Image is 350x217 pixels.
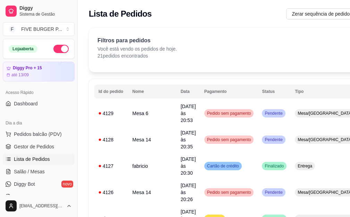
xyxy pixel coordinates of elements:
h2: Lista de Pedidos [89,8,152,19]
span: Lista de Pedidos [14,156,50,163]
span: Pedido sem pagamento [206,190,253,195]
span: Cartão de crédito [206,163,240,169]
p: Você está vendo os pedidos de hoje. [97,45,177,52]
span: Pendente [263,190,284,195]
span: F [9,26,16,33]
a: KDS [3,191,75,202]
a: DiggySistema de Gestão [3,3,75,19]
div: 4127 [99,163,124,170]
div: 4126 [99,189,124,196]
th: Data [177,85,200,98]
button: Alterar Status [53,45,69,53]
span: KDS [14,193,24,200]
button: Pedidos balcão (PDV) [3,129,75,140]
span: [DATE] às 20:35 [181,130,196,149]
span: Pendente [263,137,284,142]
span: Gestor de Pedidos [14,143,54,150]
a: Diggy Botnovo [3,179,75,190]
td: Mesa 14 [128,179,177,206]
span: Diggy [19,5,72,11]
a: Gestor de Pedidos [3,141,75,152]
span: Dashboard [14,100,38,107]
article: Diggy Pro + 15 [13,66,42,71]
span: [DATE] às 20:26 [181,183,196,202]
span: Pedidos balcão (PDV) [14,131,62,138]
article: até 13/09 [11,72,29,78]
div: Dia a dia [3,118,75,129]
span: Salão / Mesas [14,168,45,175]
th: Pagamento [200,85,258,98]
th: Id do pedido [94,85,128,98]
th: Status [258,85,291,98]
p: 21 pedidos encontrados [97,52,177,59]
a: Diggy Pro + 15até 13/09 [3,62,75,81]
span: Pedido sem pagamento [206,111,253,116]
span: Entrega [296,163,314,169]
span: Diggy Bot [14,181,35,188]
span: Finalizado [263,163,285,169]
span: [EMAIL_ADDRESS][DOMAIN_NAME] [19,203,63,209]
span: Pedido sem pagamento [206,137,253,142]
span: [DATE] às 20:53 [181,104,196,123]
div: FIVE BURGER P ... [21,26,62,33]
span: Pendente [263,111,284,116]
button: Select a team [3,22,75,36]
div: 4129 [99,110,124,117]
td: fabricio [128,153,177,179]
button: [EMAIL_ADDRESS][DOMAIN_NAME] [3,198,75,214]
th: Nome [128,85,177,98]
div: Loja aberta [9,45,37,53]
div: Acesso Rápido [3,87,75,98]
a: Lista de Pedidos [3,154,75,165]
td: Mesa 14 [128,127,177,153]
a: Dashboard [3,98,75,109]
span: Sistema de Gestão [19,11,72,17]
td: Mesa 6 [128,100,177,127]
div: 4128 [99,136,124,143]
span: [DATE] às 20:30 [181,156,196,176]
p: Filtros para pedidos [97,36,177,45]
a: Salão / Mesas [3,166,75,177]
